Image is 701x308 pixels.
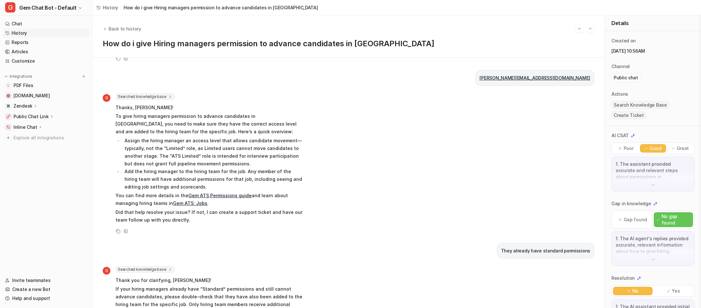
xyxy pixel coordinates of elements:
[103,267,110,275] span: G
[650,145,662,152] p: Good
[13,103,32,109] p: Zendesk
[611,132,629,139] p: AI CSAT
[586,24,594,33] button: Go to next session
[116,266,175,273] span: Searched knowledge base
[103,25,141,32] button: Back to history
[13,133,87,143] span: Explore all integrations
[173,200,207,206] a: Gem ATS: Jobs
[13,92,50,99] span: [DOMAIN_NAME]
[103,4,118,11] span: History
[3,276,90,285] a: Invite teammates
[677,145,689,152] p: Great
[588,26,593,31] img: Next session
[3,91,90,100] a: status.gem.com[DOMAIN_NAME]
[605,15,701,31] div: Details
[82,74,86,79] img: menu_add.svg
[5,2,15,13] span: G
[3,29,90,38] a: History
[651,183,655,187] img: down-arrow
[5,135,12,141] img: explore all integrations
[6,84,10,87] img: PDF Files
[3,38,90,47] a: Reports
[672,288,680,294] p: Yes
[116,192,303,207] p: You can find more details in the and learn about managing hiring teams in .
[188,193,252,198] a: Gem ATS Permissions guide
[611,63,630,70] p: Channel
[6,94,10,98] img: status.gem.com
[6,115,10,119] img: Public Chat Link
[3,19,90,28] a: Chat
[13,82,33,89] span: PDF Files
[124,4,318,11] span: How do i give Hiring managers permission to advance candidates in [GEOGRAPHIC_DATA]
[611,101,669,109] span: Search Knowledge Base
[6,104,10,108] img: Zendesk
[116,208,303,224] p: Did that help resolve your issue? If not, I can create a support ticket and have our team follow ...
[3,73,34,80] button: Integrations
[3,57,90,66] a: Customize
[611,38,636,44] p: Created on
[96,4,118,11] a: History
[103,39,594,48] h1: How do i give Hiring managers permission to advance candidates in [GEOGRAPHIC_DATA]
[3,285,90,294] a: Create a new Bot
[3,133,90,142] a: Explore all integrations
[116,104,303,111] p: Thanks, [PERSON_NAME]!
[13,113,49,120] p: Public Chat Link
[624,145,634,152] p: Poor
[651,257,655,262] img: down-arrow
[120,4,122,11] span: /
[116,93,175,100] span: Searched knowledge base
[3,81,90,90] a: PDF FilesPDF Files
[480,75,590,81] a: [PERSON_NAME][EMAIL_ADDRESS][DOMAIN_NAME]
[123,137,303,168] li: Assign the hiring manager an access level that allows candidate movement—typically, not the “Limi...
[577,26,582,31] img: Previous session
[662,213,690,226] p: No gap found
[4,74,8,79] img: expand menu
[611,48,695,54] p: [DATE] 10:56AM
[103,94,110,102] span: G
[116,112,303,136] p: To give hiring managers permission to advance candidates in [GEOGRAPHIC_DATA], you need to make s...
[632,288,638,294] p: No
[3,47,90,56] a: Articles
[616,161,690,180] p: 1. The assistant provided accurate and relevant steps about permissions in [GEOGRAPHIC_DATA], exp...
[3,294,90,303] a: Help and support
[501,247,590,255] p: They already have standard permissions
[108,25,141,32] span: Back to history
[6,125,10,129] img: Inline Chat
[611,200,651,207] p: Gap in knowledge
[123,168,303,191] li: Add the hiring manager to the hiring team for the job. Any member of the hiring team will have ad...
[611,275,635,281] p: Resolution
[575,24,584,33] button: Go to previous session
[19,3,76,12] span: Gem Chat Bot - Default
[616,235,690,255] p: 1. The AI agent's replies provided accurate, relevant information about how to give hiring manage...
[10,74,32,79] p: Integrations
[611,91,628,97] p: Actions
[624,216,647,223] p: Gap found
[13,124,37,130] p: Inline Chat
[116,277,303,284] p: Thank you for clarifying, [PERSON_NAME]!
[611,111,646,119] span: Create Ticket
[614,75,638,81] p: Public chat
